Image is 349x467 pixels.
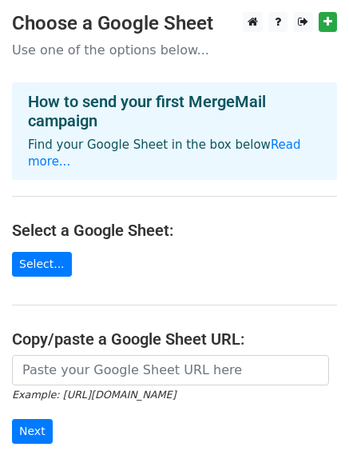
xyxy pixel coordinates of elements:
[28,137,321,170] p: Find your Google Sheet in the box below
[28,92,321,130] h4: How to send your first MergeMail campaign
[12,419,53,444] input: Next
[28,138,301,169] a: Read more...
[12,252,72,277] a: Select...
[12,12,337,35] h3: Choose a Google Sheet
[12,329,337,349] h4: Copy/paste a Google Sheet URL:
[12,42,337,58] p: Use one of the options below...
[12,221,337,240] h4: Select a Google Sheet:
[12,355,329,385] input: Paste your Google Sheet URL here
[12,389,176,401] small: Example: [URL][DOMAIN_NAME]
